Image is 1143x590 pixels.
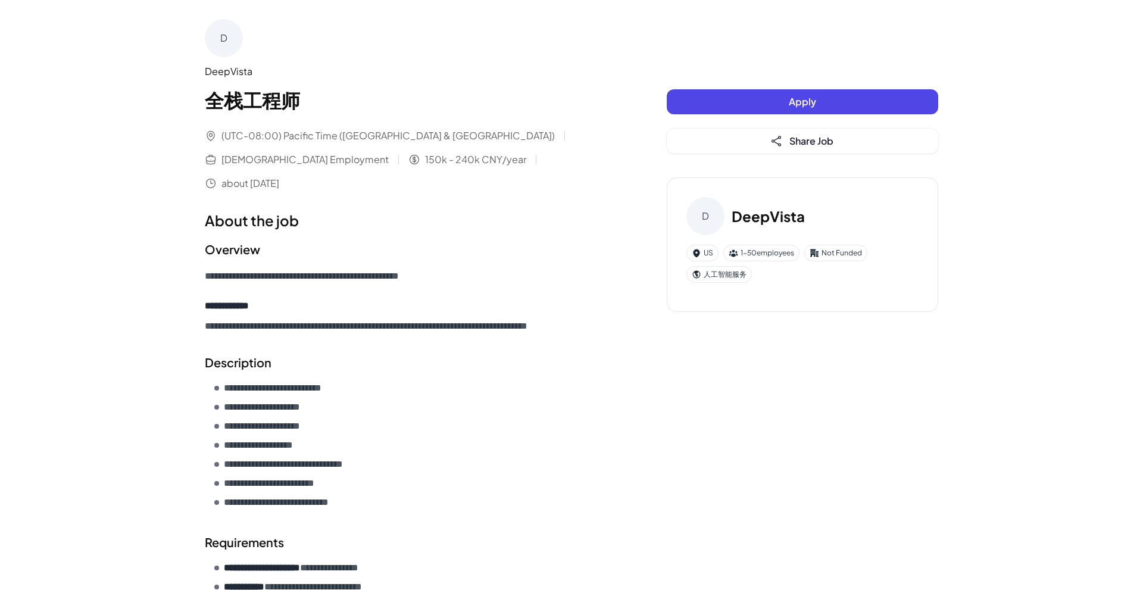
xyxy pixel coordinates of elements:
div: DeepVista [205,64,619,79]
span: about [DATE] [221,176,279,191]
div: D [205,19,243,57]
span: Apply [789,95,816,108]
h1: 全栈工程师 [205,86,619,114]
span: (UTC-08:00) Pacific Time ([GEOGRAPHIC_DATA] & [GEOGRAPHIC_DATA]) [221,129,555,143]
span: Share Job [789,135,833,147]
button: Share Job [667,129,938,154]
div: US [686,245,719,261]
h2: Requirements [205,533,619,551]
h2: Description [205,354,619,372]
div: Not Funded [804,245,867,261]
h3: DeepVista [732,205,805,227]
h2: Overview [205,241,619,258]
h1: About the job [205,210,619,231]
div: 人工智能服务 [686,266,752,283]
span: 150k - 240k CNY/year [425,152,526,167]
div: 1-50 employees [723,245,800,261]
div: D [686,197,724,235]
button: Apply [667,89,938,114]
span: [DEMOGRAPHIC_DATA] Employment [221,152,389,167]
